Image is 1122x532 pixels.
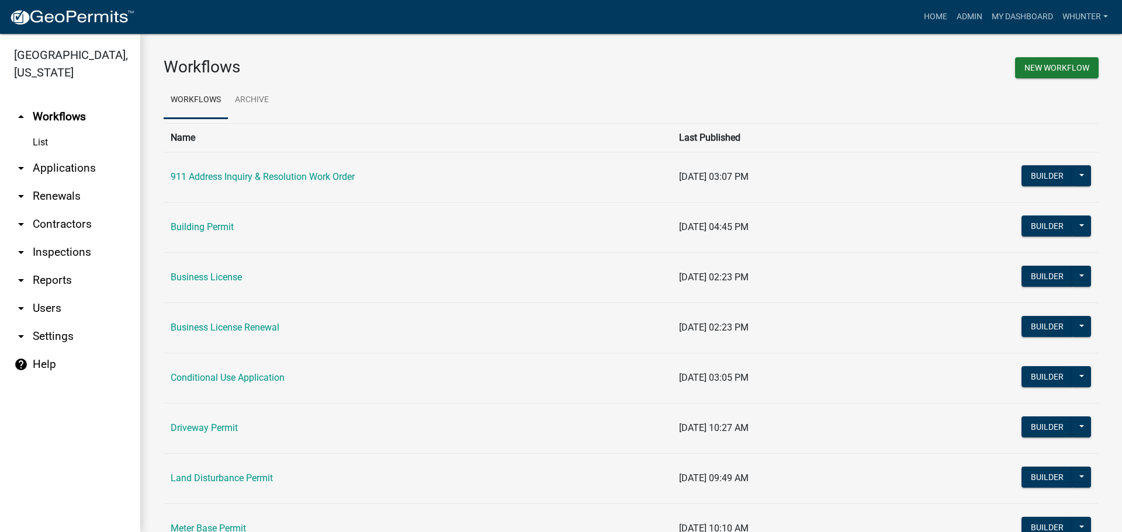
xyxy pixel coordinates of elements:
i: arrow_drop_down [14,217,28,231]
a: Business License Renewal [171,322,279,333]
span: [DATE] 09:49 AM [679,472,749,484]
button: Builder [1021,215,1073,237]
i: arrow_drop_down [14,329,28,343]
button: New Workflow [1015,57,1099,78]
a: Admin [952,6,987,28]
th: Name [164,123,672,152]
span: [DATE] 02:23 PM [679,272,749,283]
button: Builder [1021,416,1073,437]
a: Workflows [164,82,228,119]
i: arrow_drop_down [14,189,28,203]
a: Home [919,6,952,28]
a: My Dashboard [987,6,1058,28]
h3: Workflows [164,57,622,77]
a: 911 Address Inquiry & Resolution Work Order [171,171,355,182]
th: Last Published [672,123,884,152]
span: [DATE] 10:27 AM [679,422,749,433]
i: arrow_drop_down [14,245,28,259]
a: Driveway Permit [171,422,238,433]
button: Builder [1021,266,1073,287]
a: Business License [171,272,242,283]
button: Builder [1021,316,1073,337]
i: arrow_drop_down [14,301,28,315]
button: Builder [1021,366,1073,387]
i: arrow_drop_down [14,161,28,175]
a: Archive [228,82,276,119]
i: arrow_drop_up [14,110,28,124]
i: help [14,357,28,371]
span: [DATE] 03:07 PM [679,171,749,182]
span: [DATE] 02:23 PM [679,322,749,333]
i: arrow_drop_down [14,273,28,287]
a: whunter [1058,6,1113,28]
a: Land Disturbance Permit [171,472,273,484]
span: [DATE] 04:45 PM [679,221,749,232]
button: Builder [1021,165,1073,186]
button: Builder [1021,467,1073,488]
span: [DATE] 03:05 PM [679,372,749,383]
a: Conditional Use Application [171,372,285,383]
a: Building Permit [171,221,234,232]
